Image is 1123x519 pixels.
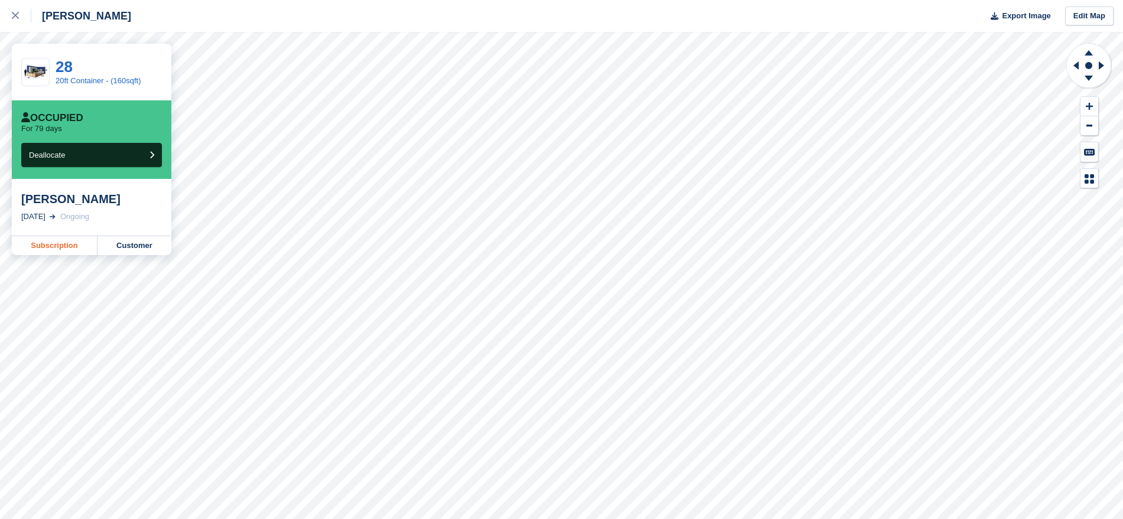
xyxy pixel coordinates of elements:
[31,9,131,23] div: [PERSON_NAME]
[21,112,83,124] div: Occupied
[1080,97,1098,116] button: Zoom In
[97,236,171,255] a: Customer
[29,151,65,159] span: Deallocate
[60,211,89,223] div: Ongoing
[984,6,1051,26] button: Export Image
[1080,169,1098,188] button: Map Legend
[1065,6,1114,26] a: Edit Map
[22,62,49,83] img: 20-ft-container.jpg
[21,211,45,223] div: [DATE]
[21,143,162,167] button: Deallocate
[12,236,97,255] a: Subscription
[50,214,56,219] img: arrow-right-light-icn-cde0832a797a2874e46488d9cf13f60e5c3a73dbe684e267c42b8395dfbc2abf.svg
[56,58,73,76] a: 28
[21,124,62,133] p: For 79 days
[1002,10,1050,22] span: Export Image
[1080,142,1098,162] button: Keyboard Shortcuts
[56,76,141,85] a: 20ft Container - (160sqft)
[21,192,162,206] div: [PERSON_NAME]
[1080,116,1098,136] button: Zoom Out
